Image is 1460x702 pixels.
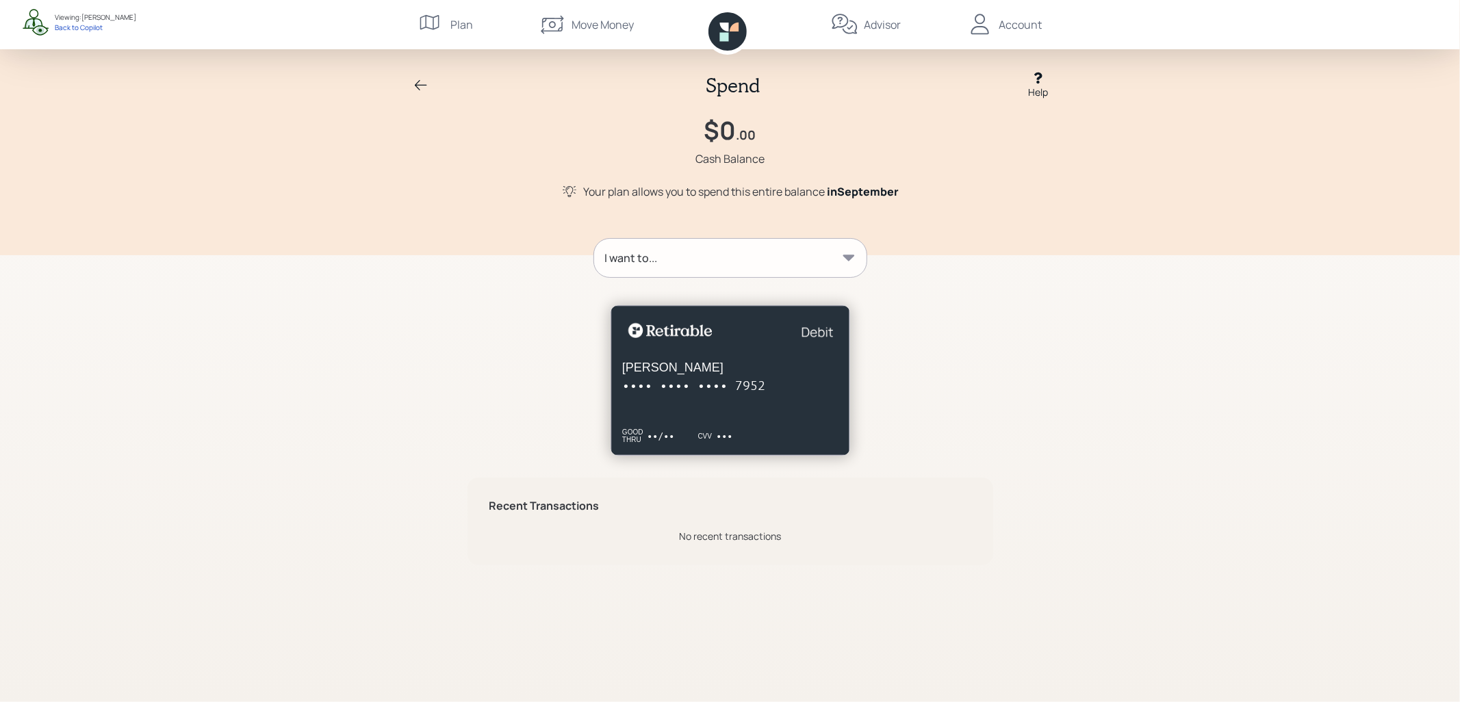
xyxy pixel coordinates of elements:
h4: .00 [737,128,756,143]
div: No recent transactions [679,529,781,543]
div: Account [999,16,1042,33]
h2: Spend [706,74,760,97]
div: Back to Copilot [55,23,136,32]
div: Your plan allows you to spend this entire balance [583,183,899,200]
h5: Recent Transactions [489,499,971,512]
div: Help [1028,85,1048,99]
div: Advisor [864,16,901,33]
div: I want to... [605,250,658,266]
div: Cash Balance [695,151,765,167]
h1: $0 [704,116,737,145]
div: Plan [451,16,474,33]
span: in September [827,184,899,199]
div: Viewing: [PERSON_NAME] [55,12,136,23]
div: Move Money [572,16,634,33]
